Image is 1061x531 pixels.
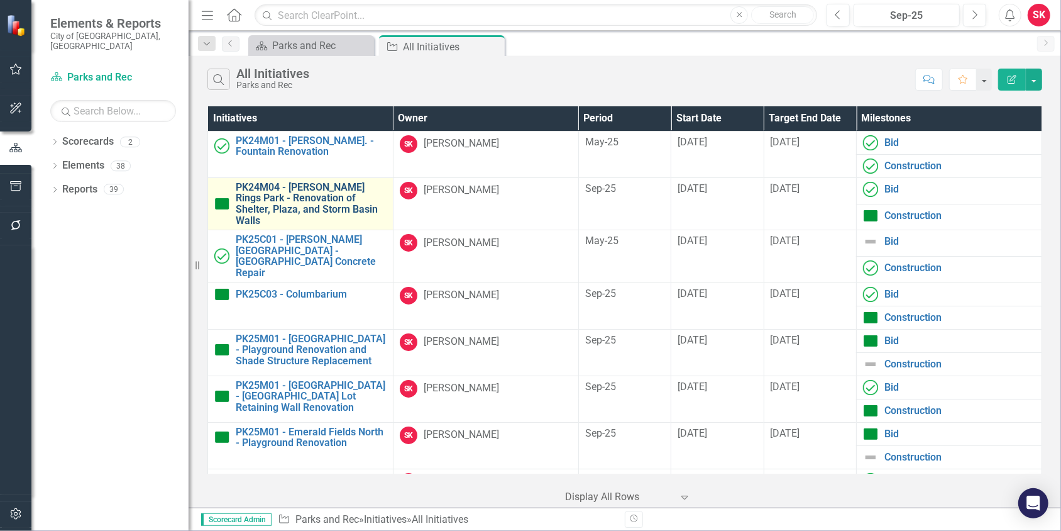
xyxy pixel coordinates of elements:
div: SK [400,287,417,305]
div: All Initiatives [403,39,502,55]
img: Not Defined [863,234,878,249]
td: Double-Click to Edit [671,376,764,422]
td: Double-Click to Edit [764,422,856,469]
span: [DATE] [678,182,707,194]
td: Double-Click to Edit [393,376,578,422]
small: City of [GEOGRAPHIC_DATA], [GEOGRAPHIC_DATA] [50,31,176,52]
td: Double-Click to Edit Right Click for Context Menu [857,282,1042,306]
td: Double-Click to Edit Right Click for Context Menu [208,282,393,329]
img: On Target [863,403,878,418]
img: ClearPoint Strategy [6,14,28,36]
td: Double-Click to Edit Right Click for Context Menu [857,399,1042,422]
a: PK25M01 - Emerald Fields North - Playground Renovation [236,427,387,449]
div: May-25 [585,234,664,249]
div: [PERSON_NAME] [424,183,499,198]
td: Double-Click to Edit Right Click for Context Menu [857,230,1042,257]
img: Completed [863,473,878,488]
td: Double-Click to Edit Right Click for Context Menu [208,177,393,230]
a: Bid [884,289,1035,300]
img: Completed [863,260,878,276]
td: Double-Click to Edit Right Click for Context Menu [857,131,1042,154]
img: On Target [214,287,229,302]
span: Search [769,9,796,20]
a: PK24M04 - [PERSON_NAME] Rings Park - Renovation of Shelter, Plaza, and Storm Basin Walls [236,182,387,226]
td: Double-Click to Edit [671,177,764,230]
div: Sep-25 [858,8,955,23]
img: On Target [214,389,229,404]
td: Double-Click to Edit [393,329,578,376]
td: Double-Click to Edit Right Click for Context Menu [208,469,393,515]
img: On Target [863,310,878,325]
td: Double-Click to Edit Right Click for Context Menu [857,352,1042,376]
td: Double-Click to Edit [671,282,764,329]
a: Parks and Rec [50,70,176,85]
div: [PERSON_NAME] [424,288,499,303]
button: SK [1028,4,1050,26]
div: Sep-25 [585,473,664,488]
span: [DATE] [678,381,707,393]
a: Parks and Rec [295,513,359,525]
td: Double-Click to Edit [671,131,764,177]
div: » » [278,513,615,527]
div: Sep-25 [585,182,664,196]
span: [DATE] [678,334,707,346]
span: [DATE] [678,474,707,486]
td: Double-Click to Edit Right Click for Context Menu [857,329,1042,352]
a: Construction [884,359,1035,370]
td: Double-Click to Edit [764,131,856,177]
a: Construction [884,452,1035,463]
div: SK [400,380,417,398]
span: [DATE] [771,136,800,148]
div: SK [400,427,417,444]
td: Double-Click to Edit Right Click for Context Menu [857,445,1042,469]
div: Sep-25 [585,427,664,441]
span: [DATE] [771,288,800,299]
a: Bid [884,335,1035,347]
td: Double-Click to Edit [764,376,856,422]
td: Double-Click to Edit [393,177,578,230]
div: SK [400,473,417,491]
div: 38 [111,160,131,171]
div: [PERSON_NAME] [424,236,499,250]
td: Double-Click to Edit [671,422,764,469]
div: Sep-25 [585,333,664,348]
td: Double-Click to Edit [671,469,764,515]
div: SK [400,333,417,351]
button: Search [751,6,814,24]
div: 39 [104,184,124,195]
div: [PERSON_NAME] [424,137,499,151]
a: Bid [884,236,1035,247]
td: Double-Click to Edit [764,469,856,515]
div: All Initiatives [412,513,468,525]
td: Double-Click to Edit Right Click for Context Menu [857,469,1042,492]
td: Double-Click to Edit Right Click for Context Menu [208,329,393,376]
td: Double-Click to Edit Right Click for Context Menu [857,177,1042,204]
a: Bid [884,382,1035,393]
span: [DATE] [678,288,707,299]
img: Completed [863,159,878,174]
img: Completed [863,182,878,197]
img: On Target [214,342,229,357]
span: [DATE] [771,474,800,486]
input: Search ClearPoint... [255,4,817,26]
span: Elements & Reports [50,16,176,31]
span: [DATE] [771,235,800,247]
img: On Target [863,208,878,223]
a: Initiatives [364,513,407,525]
div: All Initiatives [236,67,309,81]
a: PK25M01 - [PERSON_NAME][GEOGRAPHIC_DATA] - Boardwalk Replacement (50 lf) [236,473,387,506]
button: Sep-25 [854,4,960,26]
a: PK25M01 - [GEOGRAPHIC_DATA] - Playground Renovation and Shade Structure Replacement [236,333,387,367]
td: Double-Click to Edit [671,329,764,376]
div: SK [400,234,417,252]
td: Double-Click to Edit [764,177,856,230]
a: Parks and Rec [251,38,371,53]
span: Scorecard Admin [201,513,272,526]
td: Double-Click to Edit [764,230,856,282]
td: Double-Click to Edit [764,329,856,376]
img: Not Defined [863,450,878,465]
div: [PERSON_NAME] [424,335,499,349]
img: Completed [863,287,878,302]
a: Reports [62,182,97,197]
a: Scorecards [62,135,114,149]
